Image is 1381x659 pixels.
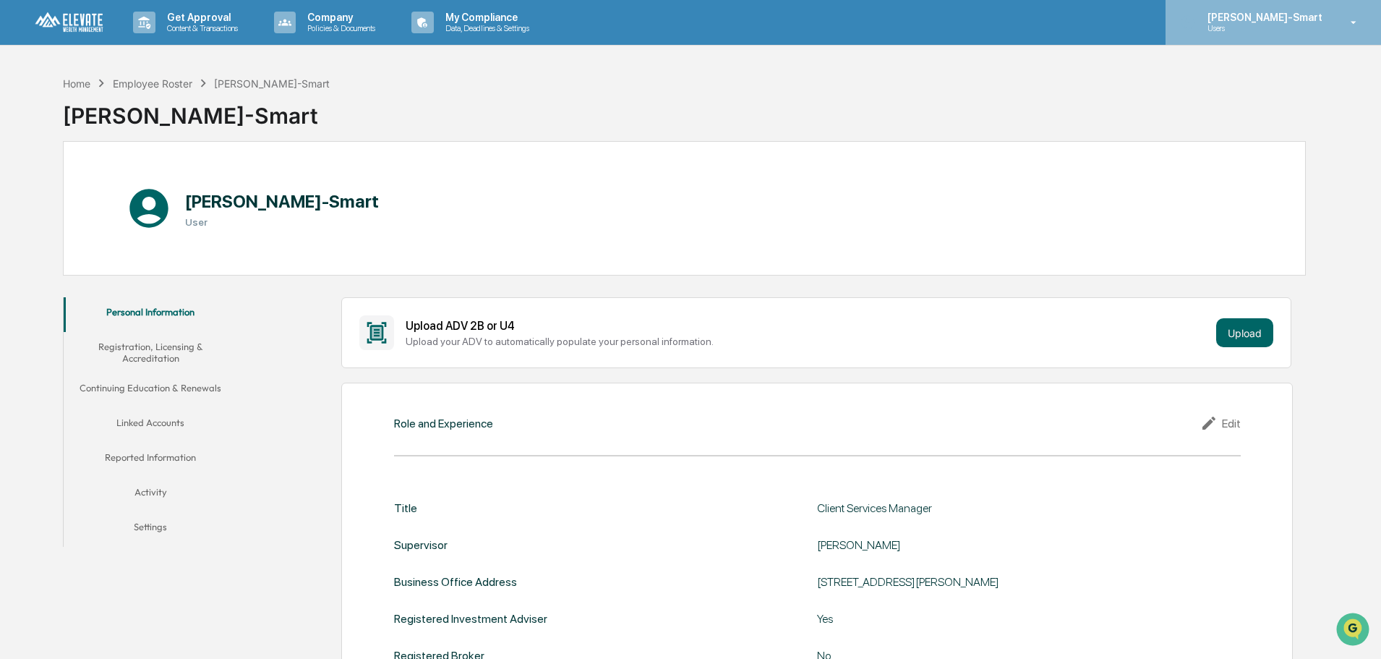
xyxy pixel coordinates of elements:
[119,182,179,197] span: Attestations
[817,612,1179,626] div: Yes
[296,12,382,23] p: Company
[14,211,26,223] div: 🔎
[155,12,245,23] p: Get Approval
[99,177,185,203] a: 🗄️Attestations
[64,373,237,408] button: Continuing Education & Renewals
[214,77,330,90] div: [PERSON_NAME]-Smart
[29,210,91,224] span: Data Lookup
[1335,611,1374,650] iframe: Open customer support
[144,245,175,256] span: Pylon
[185,191,379,212] h1: [PERSON_NAME]-Smart
[35,12,104,34] img: logo
[155,23,245,33] p: Content & Transactions
[64,297,237,332] button: Personal Information
[394,501,417,515] div: Title
[14,184,26,195] div: 🖐️
[817,501,1179,515] div: Client Services Manager
[394,417,493,430] div: Role and Experience
[434,23,536,33] p: Data, Deadlines & Settings
[1196,12,1330,23] p: [PERSON_NAME]-Smart
[64,477,237,512] button: Activity
[14,111,40,137] img: 1746055101610-c473b297-6a78-478c-a979-82029cc54cd1
[9,204,97,230] a: 🔎Data Lookup
[817,575,1179,589] div: [STREET_ADDRESS][PERSON_NAME]
[102,245,175,256] a: Powered byPylon
[29,182,93,197] span: Preclearance
[394,538,448,552] div: Supervisor
[394,612,547,626] div: Registered Investment Adviser
[49,111,237,125] div: Start new chat
[64,512,237,547] button: Settings
[1200,414,1241,432] div: Edit
[9,177,99,203] a: 🖐️Preclearance
[64,408,237,443] button: Linked Accounts
[64,332,237,373] button: Registration, Licensing & Accreditation
[406,319,1210,333] div: Upload ADV 2B or U4
[64,443,237,477] button: Reported Information
[185,216,379,228] h3: User
[394,575,517,589] div: Business Office Address
[406,336,1210,347] div: Upload your ADV to automatically populate your personal information.
[63,77,90,90] div: Home
[49,125,183,137] div: We're available if you need us!
[246,115,263,132] button: Start new chat
[817,538,1179,552] div: [PERSON_NAME]
[1196,23,1330,33] p: Users
[63,91,330,129] div: [PERSON_NAME]-Smart
[296,23,382,33] p: Policies & Documents
[64,297,237,547] div: secondary tabs example
[113,77,192,90] div: Employee Roster
[14,30,263,54] p: How can we help?
[1216,318,1273,347] button: Upload
[105,184,116,195] div: 🗄️
[434,12,536,23] p: My Compliance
